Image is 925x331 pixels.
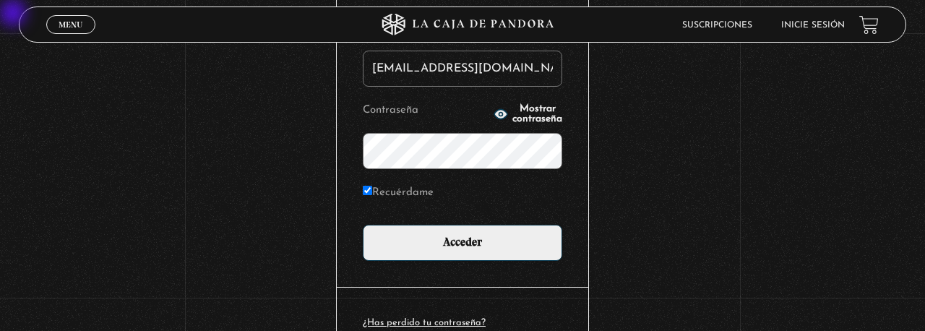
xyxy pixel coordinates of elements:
[859,15,879,35] a: View your shopping cart
[781,21,845,30] a: Inicie sesión
[682,21,752,30] a: Suscripciones
[363,225,562,261] input: Acceder
[363,100,489,122] label: Contraseña
[363,186,372,195] input: Recuérdame
[494,104,562,124] button: Mostrar contraseña
[363,182,434,205] label: Recuérdame
[512,104,562,124] span: Mostrar contraseña
[54,33,88,43] span: Cerrar
[59,20,82,29] span: Menu
[363,318,486,327] a: ¿Has perdido tu contraseña?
